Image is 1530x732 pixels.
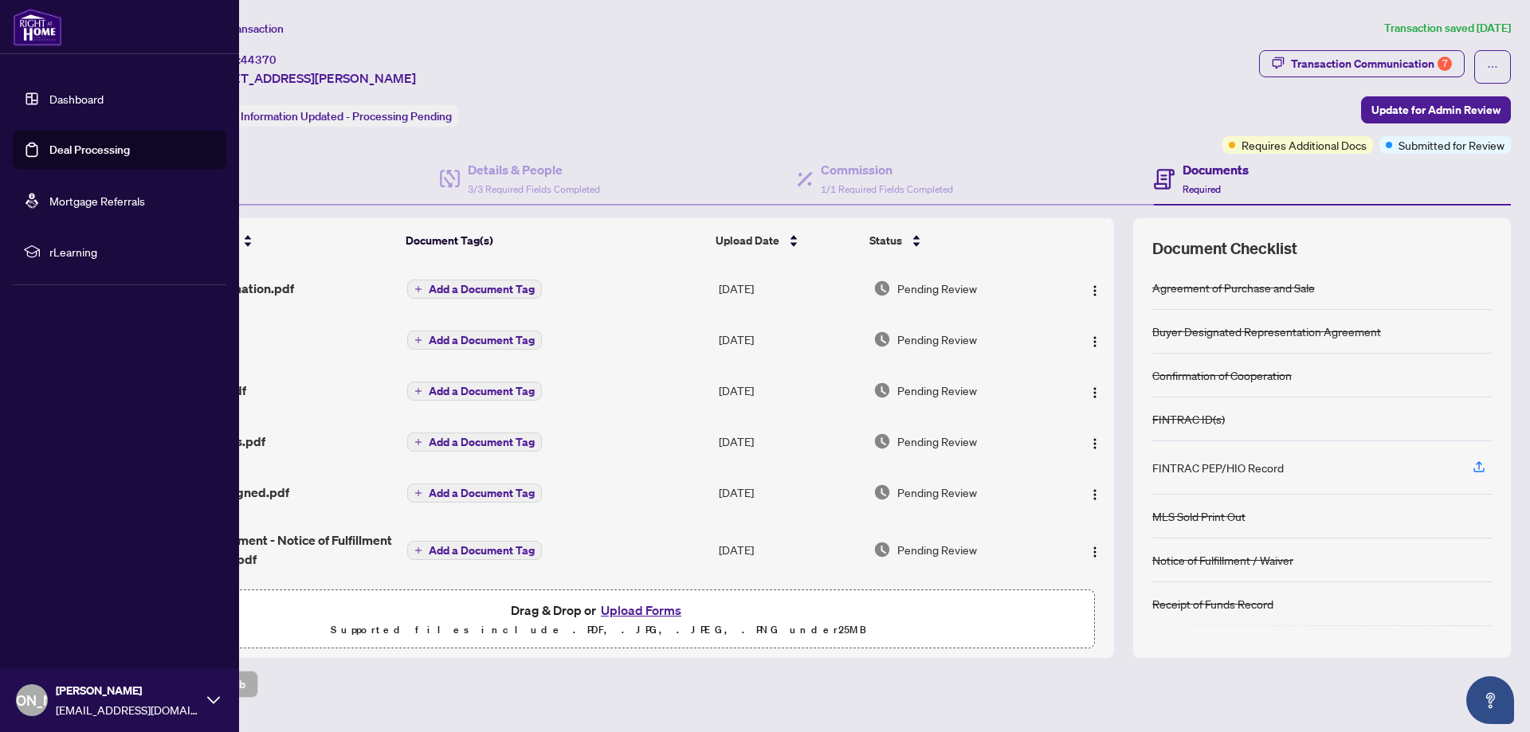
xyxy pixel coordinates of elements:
[407,540,542,561] button: Add a Document Tag
[157,530,394,569] span: Acknowledgement - Notice of Fulfillment of Conditions.pdf
[596,600,686,620] button: Upload Forms
[873,541,891,558] img: Document Status
[821,183,953,195] span: 1/1 Required Fields Completed
[49,143,130,157] a: Deal Processing
[429,386,535,397] span: Add a Document Tag
[1466,676,1514,724] button: Open asap
[414,336,422,344] span: plus
[712,416,867,467] td: [DATE]
[56,701,199,718] span: [EMAIL_ADDRESS][DOMAIN_NAME]
[407,381,542,401] button: Add a Document Tag
[407,483,542,503] button: Add a Document Tag
[1438,57,1452,71] div: 7
[1152,459,1284,476] div: FINTRAC PEP/HIO Record
[468,183,600,195] span: 3/3 Required Fields Completed
[407,483,542,503] button: Add a Document Tag
[712,314,867,365] td: [DATE]
[1242,136,1367,154] span: Requires Additional Docs
[429,284,535,295] span: Add a Document Tag
[414,438,422,446] span: plus
[1152,410,1225,428] div: FINTRAC ID(s)
[49,92,104,106] a: Dashboard
[1152,507,1246,525] div: MLS Sold Print Out
[897,433,977,450] span: Pending Review
[414,546,422,554] span: plus
[1089,284,1101,297] img: Logo
[198,22,284,36] span: View Transaction
[1152,595,1273,613] div: Receipt of Funds Record
[712,518,867,581] td: [DATE]
[1152,366,1292,384] div: Confirmation of Cooperation
[1487,61,1498,72] span: ellipsis
[414,489,422,497] span: plus
[112,620,1085,640] p: Supported files include .PDF, .JPG, .JPEG, .PNG under 25 MB
[198,69,416,88] span: [STREET_ADDRESS][PERSON_NAME]
[1384,19,1511,37] article: Transaction saved [DATE]
[414,285,422,293] span: plus
[716,232,779,249] span: Upload Date
[407,382,542,401] button: Add a Document Tag
[1089,335,1101,348] img: Logo
[241,53,277,67] span: 44370
[198,105,458,127] div: Status:
[1082,480,1108,505] button: Logo
[13,8,62,46] img: logo
[1089,488,1101,501] img: Logo
[873,382,891,399] img: Document Status
[1259,50,1465,77] button: Transaction Communication7
[1371,97,1501,123] span: Update for Admin Review
[869,232,902,249] span: Status
[897,541,977,558] span: Pending Review
[468,160,600,179] h4: Details & People
[407,433,542,452] button: Add a Document Tag
[49,194,145,208] a: Mortgage Referrals
[1082,378,1108,403] button: Logo
[241,109,452,123] span: Information Updated - Processing Pending
[1152,551,1293,569] div: Notice of Fulfillment / Waiver
[1152,237,1297,260] span: Document Checklist
[1291,51,1452,76] div: Transaction Communication
[407,432,542,452] button: Add a Document Tag
[1082,537,1108,562] button: Logo
[1089,386,1101,399] img: Logo
[873,331,891,348] img: Document Status
[712,263,867,314] td: [DATE]
[429,545,535,556] span: Add a Document Tag
[1089,546,1101,558] img: Logo
[1183,160,1249,179] h4: Documents
[1361,96,1511,123] button: Update for Admin Review
[56,682,199,699] span: [PERSON_NAME]
[873,280,891,297] img: Document Status
[709,218,863,263] th: Upload Date
[1082,429,1108,454] button: Logo
[873,483,891,501] img: Document Status
[429,436,535,448] span: Add a Document Tag
[1082,276,1108,301] button: Logo
[151,218,399,263] th: (15) File Name
[407,330,542,350] button: Add a Document Tag
[407,331,542,350] button: Add a Document Tag
[863,218,1055,263] th: Status
[429,487,535,499] span: Add a Document Tag
[712,365,867,416] td: [DATE]
[399,218,710,263] th: Document Tag(s)
[1152,279,1315,296] div: Agreement of Purchase and Sale
[407,280,542,299] button: Add a Document Tag
[49,243,215,260] span: rLearning
[1399,136,1504,154] span: Submitted for Review
[1082,327,1108,352] button: Logo
[1152,323,1381,340] div: Buyer Designated Representation Agreement
[821,160,953,179] h4: Commission
[1183,183,1221,195] span: Required
[407,279,542,299] button: Add a Document Tag
[873,433,891,450] img: Document Status
[897,331,977,348] span: Pending Review
[712,467,867,518] td: [DATE]
[103,590,1094,649] span: Drag & Drop orUpload FormsSupported files include .PDF, .JPG, .JPEG, .PNG under25MB
[429,335,535,346] span: Add a Document Tag
[1089,437,1101,450] img: Logo
[407,541,542,560] button: Add a Document Tag
[511,600,686,620] span: Drag & Drop or
[897,483,977,501] span: Pending Review
[897,382,977,399] span: Pending Review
